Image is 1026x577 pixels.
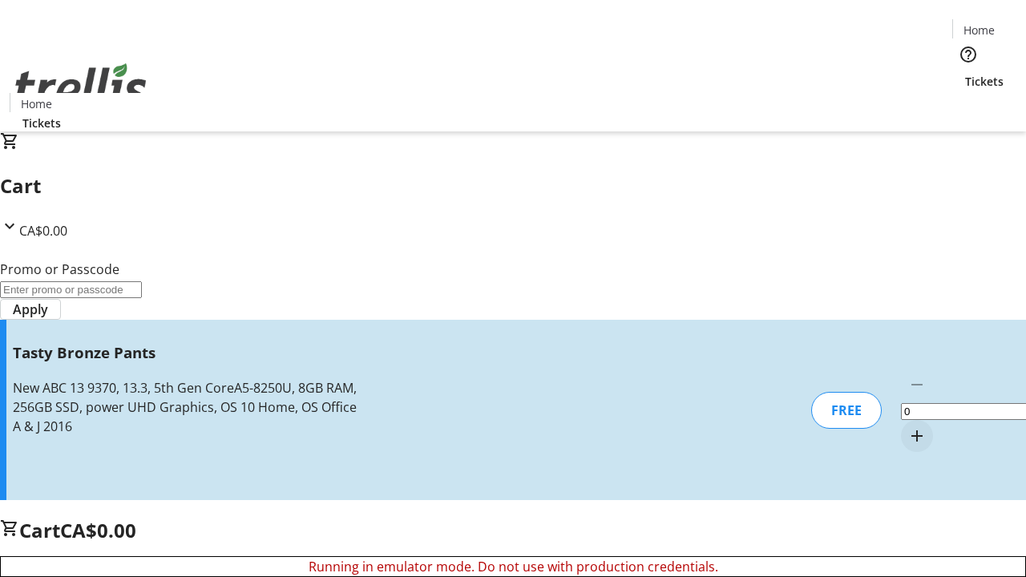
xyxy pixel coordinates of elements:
div: New ABC 13 9370, 13.3, 5th Gen CoreA5-8250U, 8GB RAM, 256GB SSD, power UHD Graphics, OS 10 Home, ... [13,378,363,436]
a: Tickets [10,115,74,131]
img: Orient E2E Organization BgYvGWxiGB's Logo [10,46,152,126]
div: FREE [811,392,882,429]
a: Tickets [952,73,1016,90]
button: Increment by one [901,420,933,452]
span: CA$0.00 [60,517,136,543]
a: Home [10,95,62,112]
span: Home [963,22,995,38]
a: Home [953,22,1004,38]
button: Help [952,38,984,71]
span: Tickets [22,115,61,131]
span: Tickets [965,73,1004,90]
span: Apply [13,300,48,319]
span: Home [21,95,52,112]
span: CA$0.00 [19,222,67,240]
button: Cart [952,90,984,122]
h3: Tasty Bronze Pants [13,341,363,364]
